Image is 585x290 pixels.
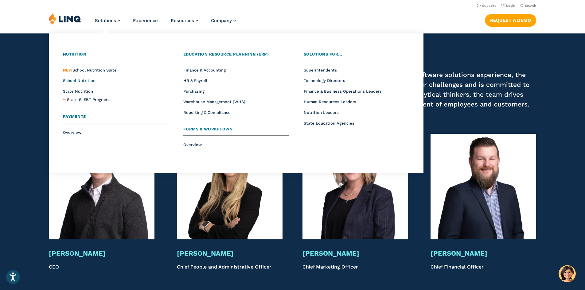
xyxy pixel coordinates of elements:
img: LINQ | K‑12 Software [49,13,81,25]
span: Resources [171,18,194,23]
a: Login [501,4,515,8]
a: Company [211,18,236,23]
a: Forms & Workflows [183,126,289,136]
span: Education Resource Planning (ERP) [183,52,269,56]
span: State S-EBT Programs [67,97,111,102]
p: CEO [49,263,154,271]
a: Education Resource Planning (ERP) [183,51,289,61]
a: State Education Agencies [304,121,354,126]
nav: Button Navigation [485,13,536,26]
h3: [PERSON_NAME] [49,249,154,258]
a: State S-EBT Programs [67,97,111,103]
span: Payments [63,114,86,119]
span: NEW [63,68,72,72]
span: School Nutrition Suite [63,68,117,72]
a: Nutrition Leaders [304,110,339,115]
a: Superintendents [304,68,337,72]
a: Request a Demo [485,14,536,26]
span: Nutrition [63,52,87,56]
h3: [PERSON_NAME] [431,249,536,258]
span: Solutions [95,18,116,23]
span: Solutions for... [304,52,342,56]
a: School Nutrition [63,78,96,83]
a: State Nutrition [63,89,93,94]
a: Human Resources Leaders [304,99,356,104]
img: Catherine Duke Headshot [177,134,283,239]
nav: Primary Navigation [95,13,236,33]
span: Company [211,18,232,23]
span: Search [525,4,536,8]
a: Overview [63,130,81,135]
img: Christine Pribilski Headshot [302,134,408,239]
a: Finance & Accounting [183,68,226,72]
a: Overview [183,142,202,147]
a: Solutions [95,18,120,23]
button: Hello, have a question? Let’s chat. [559,265,576,282]
img: Cody Draper Headshot [431,134,536,239]
a: Resources [171,18,198,23]
p: Chief Marketing Officer [302,263,408,271]
a: Experience [133,18,158,23]
a: Warehouse Management (WHS) [183,99,245,104]
a: Finance & Business Operations Leaders [304,89,382,94]
p: Chief Financial Officer [431,263,536,271]
a: Solutions for... [304,51,409,61]
a: HR & Payroll [183,78,207,83]
a: Nutrition [63,51,169,61]
button: Open Search Bar [520,3,536,8]
p: Chief People and Administrative Officer [177,263,283,271]
a: Payments [63,114,169,123]
span: Forms & Workflows [183,127,232,131]
a: Reporting & Compliance [183,110,231,115]
h3: [PERSON_NAME] [177,249,283,258]
img: Bryan Jones Headshot [49,134,154,239]
a: Purchasing [183,89,205,94]
a: Technology Directors [304,78,345,83]
h3: [PERSON_NAME] [302,249,408,258]
a: NEWSchool Nutrition Suite [63,68,117,72]
a: Support [477,4,496,8]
